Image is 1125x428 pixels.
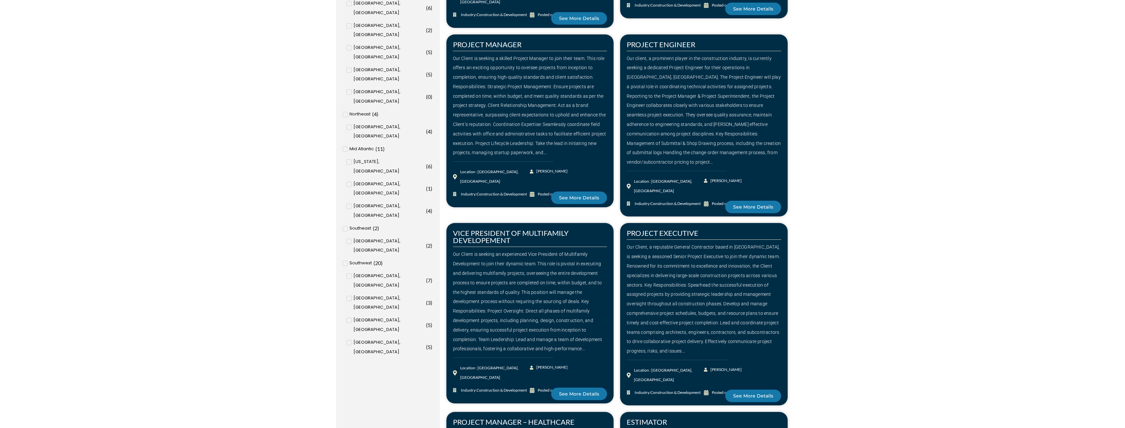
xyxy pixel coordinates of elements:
[431,27,432,33] span: )
[374,225,377,231] span: 2
[353,157,424,176] span: [US_STATE], [GEOGRAPHIC_DATA]
[426,322,428,328] span: (
[353,179,424,198] span: [GEOGRAPHIC_DATA], [GEOGRAPHIC_DATA]
[627,418,667,426] a: ESTIMATOR
[426,277,428,283] span: (
[377,111,378,117] span: )
[383,146,385,152] span: )
[426,93,428,100] span: (
[428,93,431,100] span: 0
[426,49,428,55] span: (
[373,260,375,266] span: (
[627,54,781,167] div: Our client, a prominent player in the construction industry, is currently seeking a dedicated Pro...
[453,54,607,158] div: Our Client is seeking a skilled Project Manager to join their team. This role offers an exciting ...
[428,71,431,77] span: 5
[551,192,607,204] a: See More Details
[375,260,381,266] span: 20
[428,242,431,249] span: 2
[353,21,424,40] span: [GEOGRAPHIC_DATA], [GEOGRAPHIC_DATA]
[349,258,372,268] span: Southwest
[453,40,522,49] a: PROJECT MANAGER
[353,236,424,255] span: [GEOGRAPHIC_DATA], [GEOGRAPHIC_DATA]
[428,163,431,169] span: 6
[381,260,383,266] span: )
[704,365,742,375] a: [PERSON_NAME]
[431,49,432,55] span: )
[431,93,432,100] span: )
[535,363,568,372] span: [PERSON_NAME]
[709,176,742,186] span: [PERSON_NAME]
[426,128,428,134] span: (
[559,16,599,21] span: See More Details
[431,5,432,11] span: )
[377,146,383,152] span: 11
[460,363,530,382] div: Location : [GEOGRAPHIC_DATA], [GEOGRAPHIC_DATA]
[627,229,698,237] a: PROJECT EXECUTIVE
[428,49,431,55] span: 5
[431,208,432,214] span: )
[375,146,377,152] span: (
[426,5,428,11] span: (
[426,27,428,33] span: (
[431,128,432,134] span: )
[704,176,742,186] a: [PERSON_NAME]
[426,208,428,214] span: (
[431,185,432,192] span: )
[634,366,704,385] div: Location : [GEOGRAPHIC_DATA], [GEOGRAPHIC_DATA]
[530,167,568,176] a: [PERSON_NAME]
[725,201,781,213] a: See More Details
[530,363,568,372] a: [PERSON_NAME]
[725,390,781,402] a: See More Details
[353,65,424,84] span: [GEOGRAPHIC_DATA], [GEOGRAPHIC_DATA]
[353,338,424,357] span: [GEOGRAPHIC_DATA], [GEOGRAPHIC_DATA]
[431,242,432,249] span: )
[426,71,428,77] span: (
[559,392,599,396] span: See More Details
[353,43,424,62] span: [GEOGRAPHIC_DATA], [GEOGRAPHIC_DATA]
[353,316,424,335] span: [GEOGRAPHIC_DATA], [GEOGRAPHIC_DATA]
[535,167,568,176] span: [PERSON_NAME]
[426,185,428,192] span: (
[627,242,781,356] div: Our Client, a reputable General Contractor based in [GEOGRAPHIC_DATA], is seeking a seasoned Seni...
[733,7,773,11] span: See More Details
[428,5,431,11] span: 6
[428,208,431,214] span: 4
[426,299,428,306] span: (
[353,201,424,220] span: [GEOGRAPHIC_DATA], [GEOGRAPHIC_DATA]
[428,185,431,192] span: 1
[453,250,607,354] div: Our Client is seeking an experienced Vice President of Multifamily Development to join their dyna...
[349,224,371,233] span: Southeast
[431,344,432,350] span: )
[428,344,431,350] span: 5
[428,299,431,306] span: 3
[426,242,428,249] span: (
[428,128,431,134] span: 4
[431,163,432,169] span: )
[431,322,432,328] span: )
[426,344,428,350] span: (
[634,177,704,196] div: Location : [GEOGRAPHIC_DATA], [GEOGRAPHIC_DATA]
[377,225,379,231] span: )
[353,122,424,141] span: [GEOGRAPHIC_DATA], [GEOGRAPHIC_DATA]
[353,294,424,313] span: [GEOGRAPHIC_DATA], [GEOGRAPHIC_DATA]
[559,195,599,200] span: See More Details
[349,110,371,119] span: Northeast
[627,40,695,49] a: PROJECT ENGINEER
[709,365,742,375] span: [PERSON_NAME]
[428,322,431,328] span: 5
[431,71,432,77] span: )
[460,167,530,186] div: Location : [GEOGRAPHIC_DATA], [GEOGRAPHIC_DATA]
[428,277,431,283] span: 7
[551,12,607,25] a: See More Details
[353,271,424,290] span: [GEOGRAPHIC_DATA], [GEOGRAPHIC_DATA]
[374,111,377,117] span: 4
[733,205,773,209] span: See More Details
[733,394,773,398] span: See More Details
[373,225,374,231] span: (
[372,111,374,117] span: (
[431,299,432,306] span: )
[453,229,569,245] a: VICE PRESIDENT OF MULTIFAMILY DEVELOPEMENT
[426,163,428,169] span: (
[725,3,781,15] a: See More Details
[349,144,374,154] span: Mid Atlantic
